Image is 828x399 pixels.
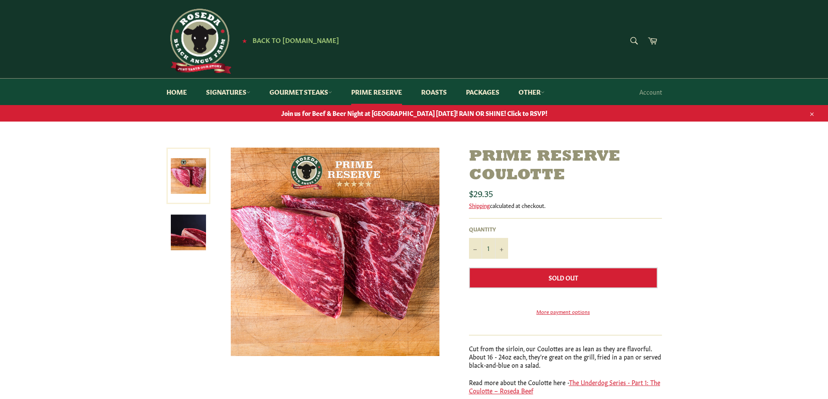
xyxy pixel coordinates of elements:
button: Reduce item quantity by one [469,238,482,259]
a: Home [158,79,196,105]
p: Read more about the Coulotte here - [469,378,662,395]
a: Signatures [197,79,259,105]
h1: Prime Reserve Coulotte [469,148,662,185]
img: Prime Reserve Coulotte [231,148,439,356]
img: Roseda Beef [166,9,232,74]
label: Quantity [469,225,508,233]
div: calculated at checkout. [469,201,662,209]
p: Cut from the sirloin, our Coulottes are as lean as they are flavorful. About 16 - 24oz each, they... [469,344,662,369]
span: Back to [DOMAIN_NAME] [253,35,339,44]
a: Prime Reserve [343,79,411,105]
button: Increase item quantity by one [495,238,508,259]
a: Gourmet Steaks [261,79,341,105]
a: Account [635,79,666,105]
a: Packages [457,79,508,105]
a: The Underdog Series - Part 1: The Coulotte – Roseda Beef [469,378,660,395]
a: ★ Back to [DOMAIN_NAME] [238,37,339,44]
a: Roasts [412,79,456,105]
a: Shipping [469,201,490,209]
img: Prime Reserve Coulotte [171,215,206,250]
a: Other [510,79,553,105]
span: Sold Out [549,273,578,282]
a: More payment options [469,308,658,315]
span: $29.35 [469,187,493,199]
button: Sold Out [469,267,658,288]
span: ★ [242,37,247,44]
